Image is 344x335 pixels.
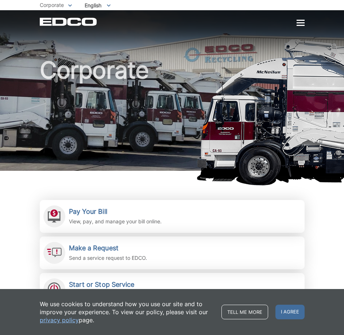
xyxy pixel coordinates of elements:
[69,217,162,226] p: View, pay, and manage your bill online.
[40,316,79,324] a: privacy policy
[69,281,174,289] h2: Start or Stop Service
[40,300,214,324] p: We use cookies to understand how you use our site and to improve your experience. To view our pol...
[40,2,64,8] span: Corporate
[221,305,268,319] a: Tell me more
[40,18,98,26] a: EDCD logo. Return to the homepage.
[40,200,305,233] a: Pay Your Bill View, pay, and manage your bill online.
[40,236,305,269] a: Make a Request Send a service request to EDCO.
[69,208,162,216] h2: Pay Your Bill
[69,254,147,262] p: Send a service request to EDCO.
[275,305,305,319] span: I agree
[40,58,305,174] h1: Corporate
[69,244,147,252] h2: Make a Request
